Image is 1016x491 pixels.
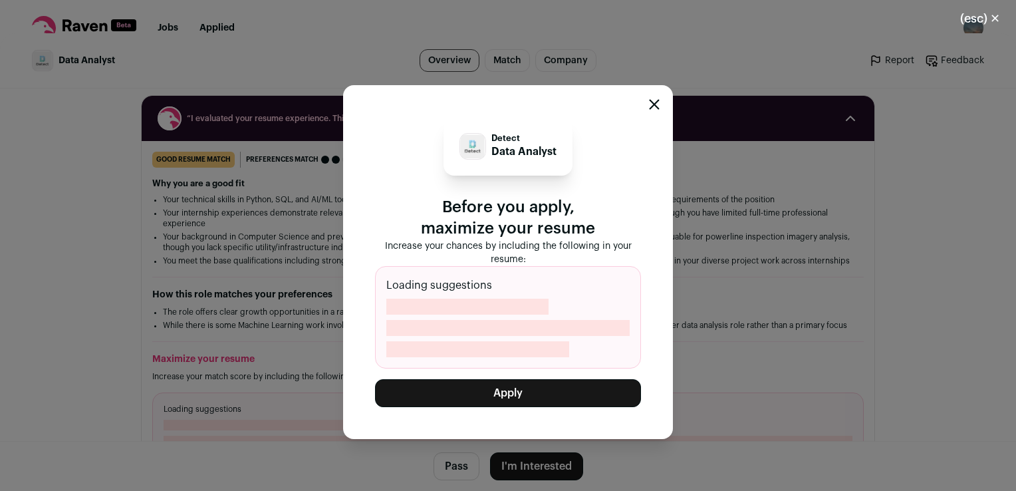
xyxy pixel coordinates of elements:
[944,4,1016,33] button: Close modal
[375,379,641,407] button: Apply
[649,99,660,110] button: Close modal
[491,133,557,144] p: Detect
[375,266,641,369] div: Loading suggestions
[375,240,641,266] p: Increase your chances by including the following in your resume:
[375,197,641,240] p: Before you apply, maximize your resume
[491,144,557,160] p: Data Analyst
[460,134,485,158] img: 9c1a05d3eda303f90240e395e3076bbbc08c70e41c64d500e4d60351a94a8980.jpg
